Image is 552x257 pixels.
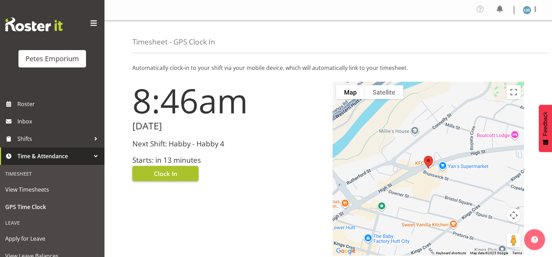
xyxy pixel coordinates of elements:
[2,216,103,230] div: Leave
[436,251,466,256] button: Keyboard shortcuts
[17,151,91,161] span: Time & Attendance
[2,181,103,198] a: View Timesheets
[17,134,91,144] span: Shifts
[470,251,508,255] span: Map data ©2025 Google
[5,202,99,212] span: GPS Time Clock
[507,233,521,247] button: Drag Pegman onto the map to open Street View
[25,54,79,64] div: Petes Emporium
[17,99,101,109] span: Roster
[512,251,522,255] a: Terms (opens in new tab)
[539,105,552,152] button: Feedback - Show survey
[5,184,99,195] span: View Timesheets
[17,116,101,127] span: Inbox
[531,236,538,243] img: help-xxl-2.png
[2,198,103,216] a: GPS Time Clock
[132,156,324,164] h3: Starts: in 13 minutes
[5,233,99,244] span: Apply for Leave
[507,208,521,222] button: Map camera controls
[132,38,215,46] h4: Timesheet - GPS Clock In
[334,247,357,256] a: Open this area in Google Maps (opens a new window)
[132,121,324,131] h2: [DATE]
[132,140,324,148] h3: Next Shift: Habby - Habby 4
[132,166,199,181] button: Clock In
[132,82,324,119] h1: 8:46am
[523,6,531,14] img: lianne-morete5410.jpg
[336,85,365,99] button: Show street map
[507,85,521,99] button: Toggle fullscreen view
[2,167,103,181] div: Timesheet
[334,247,357,256] img: Google
[132,64,524,72] p: Automatically clock-in to your shift via your mobile device, which will automatically link to you...
[154,169,177,178] span: Clock In
[365,85,403,99] button: Show satellite imagery
[542,112,549,136] span: Feedback
[2,230,103,247] a: Apply for Leave
[5,17,63,31] img: Rosterit website logo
